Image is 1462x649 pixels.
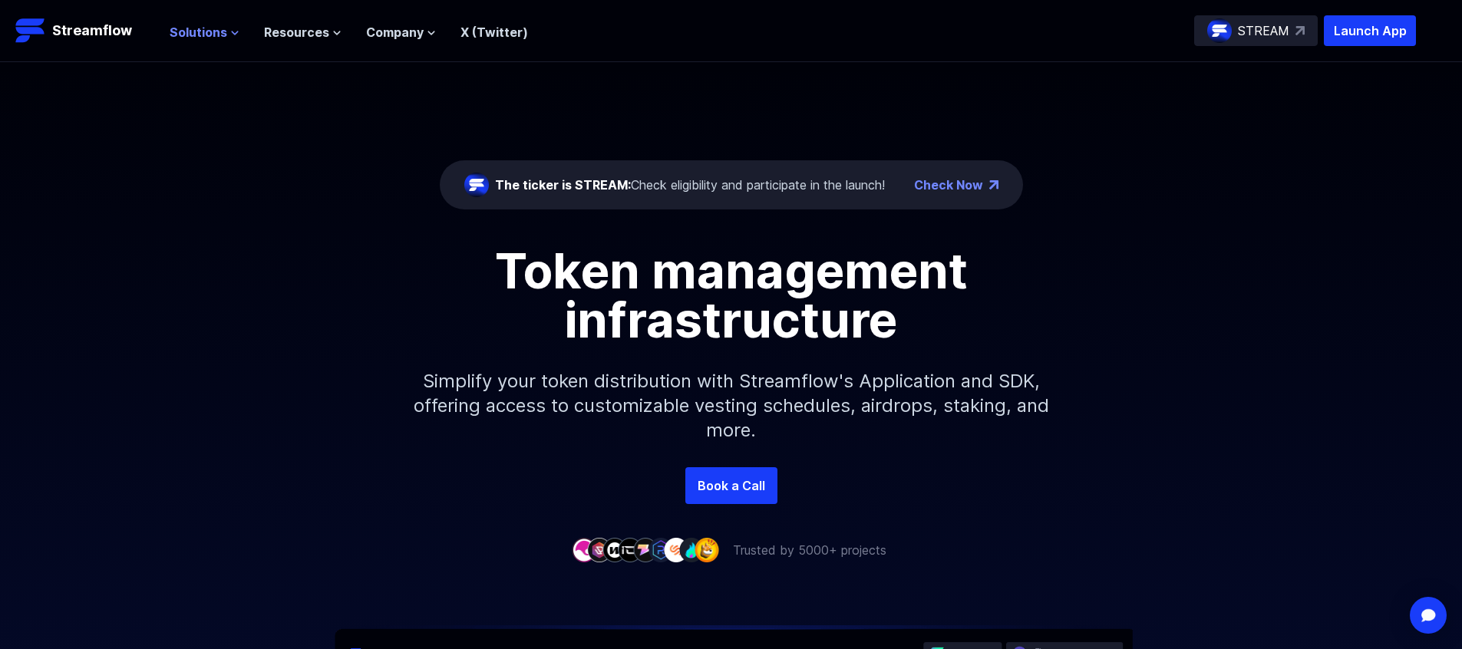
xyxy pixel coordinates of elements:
[170,23,227,41] span: Solutions
[495,176,885,194] div: Check eligibility and participate in the launch!
[460,25,528,40] a: X (Twitter)
[587,538,612,562] img: company-2
[15,15,46,46] img: Streamflow Logo
[618,538,642,562] img: company-4
[1238,21,1289,40] p: STREAM
[401,344,1061,467] p: Simplify your token distribution with Streamflow's Application and SDK, offering access to custom...
[264,23,342,41] button: Resources
[633,538,658,562] img: company-5
[366,23,424,41] span: Company
[664,538,688,562] img: company-7
[1295,26,1305,35] img: top-right-arrow.svg
[264,23,329,41] span: Resources
[386,246,1077,344] h1: Token management infrastructure
[15,15,154,46] a: Streamflow
[914,176,983,194] a: Check Now
[572,538,596,562] img: company-1
[170,23,239,41] button: Solutions
[648,538,673,562] img: company-6
[989,180,998,189] img: top-right-arrow.png
[733,541,886,559] p: Trusted by 5000+ projects
[685,467,777,504] a: Book a Call
[602,538,627,562] img: company-3
[52,20,132,41] p: Streamflow
[679,538,704,562] img: company-8
[1324,15,1416,46] button: Launch App
[366,23,436,41] button: Company
[695,538,719,562] img: company-9
[1207,18,1232,43] img: streamflow-logo-circle.png
[1410,597,1447,634] div: Open Intercom Messenger
[495,177,631,193] span: The ticker is STREAM:
[1194,15,1318,46] a: STREAM
[464,173,489,197] img: streamflow-logo-circle.png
